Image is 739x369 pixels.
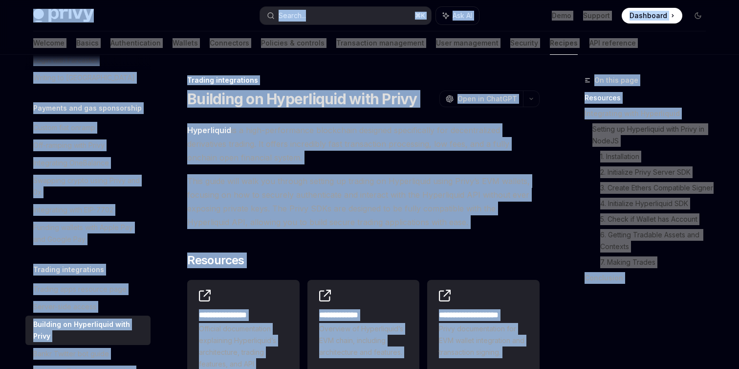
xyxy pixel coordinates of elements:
a: Setting up Hyperliquid with Privy in NodeJS [592,121,714,149]
a: Custom fiat onramp [25,119,151,137]
button: Toggle dark mode [690,8,706,23]
div: Trading apps resource page [33,283,127,295]
h1: Building on Hyperliquid with Privy [187,90,417,108]
a: Integrating with EIP-7702 [25,201,151,219]
a: Hyperliquid [187,125,231,136]
span: Ask AI [453,11,472,21]
a: 5. Check if Wallet has Account [600,211,714,227]
a: Demo [552,11,571,21]
div: Custom fiat onramp [33,122,95,134]
button: Ask AI [436,7,479,24]
a: Writing to [GEOGRAPHIC_DATA] [25,69,151,87]
span: Dashboard [630,11,667,21]
a: Dashboard [622,8,682,23]
a: Integrating with Hyperliquid [585,106,714,121]
a: 7. Making Trades [600,254,714,270]
a: Conclusion [585,270,714,286]
a: 6. Getting Tradable Assets and Contexts [600,227,714,254]
span: Open in ChatGPT [457,94,517,104]
a: Recipes [550,31,578,55]
a: Security [510,31,538,55]
span: Privy documentation for EVM wallet integration and transaction signing. [439,323,528,358]
a: Policies & controls [261,31,325,55]
a: Funding wallets with Apple Pay and Google Pay [25,219,151,248]
h5: Trading integrations [33,264,104,276]
span: Resources [187,253,244,268]
button: Open in ChatGPT [439,91,523,107]
span: This guide will walk you through setting up trading on Hyperliquid using Privy’s EVM wallets, foc... [187,174,540,229]
span: Overview of Hyperliquid’s EVM chain, including architecture and features. [319,323,408,358]
a: API reference [589,31,636,55]
h5: Payments and gas sponsorship [33,102,142,114]
button: Search...⌘K [260,7,431,24]
div: Server-side access [33,301,96,313]
span: On this page [594,74,638,86]
div: Building on Hyperliquid with Privy [33,319,145,342]
a: Authentication [110,31,161,55]
a: Connectors [210,31,249,55]
div: Off-ramping with Privy [33,139,105,151]
a: Swapping crypto using Privy and 0x [25,172,151,201]
span: ⌘ K [415,12,425,20]
a: Transaction management [336,31,424,55]
a: User management [436,31,499,55]
a: Resources [585,90,714,106]
div: Integrating with EIP-7702 [33,204,113,216]
a: 1. Installation [600,149,714,164]
span: is a high-performance blockchain designed specifically for decentralized derivatives trading. It ... [187,123,540,164]
a: Trading apps resource page [25,280,151,298]
a: 3. Create Ethers Compatible Signer [600,180,714,196]
div: Search... [279,10,306,22]
a: 4. Initialize Hyperliquid SDK [600,196,714,211]
div: Writing to [GEOGRAPHIC_DATA] [33,72,135,84]
a: Building on Hyperliquid with Privy [25,316,151,345]
img: dark logo [33,9,94,23]
a: Support [583,11,610,21]
a: Bankr Twitter bot guide [25,345,151,363]
a: Off-ramping with Privy [25,137,151,154]
div: Bankr Twitter bot guide [33,348,109,360]
a: Integrating OneBalance [25,154,151,172]
a: Server-side access [25,298,151,316]
a: 2. Initialize Privy Server SDK [600,164,714,180]
div: Trading integrations [187,75,540,85]
a: Basics [76,31,99,55]
div: Funding wallets with Apple Pay and Google Pay [33,222,145,245]
div: Integrating OneBalance [33,157,109,169]
a: Wallets [173,31,198,55]
a: Welcome [33,31,65,55]
div: Swapping crypto using Privy and 0x [33,175,145,198]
